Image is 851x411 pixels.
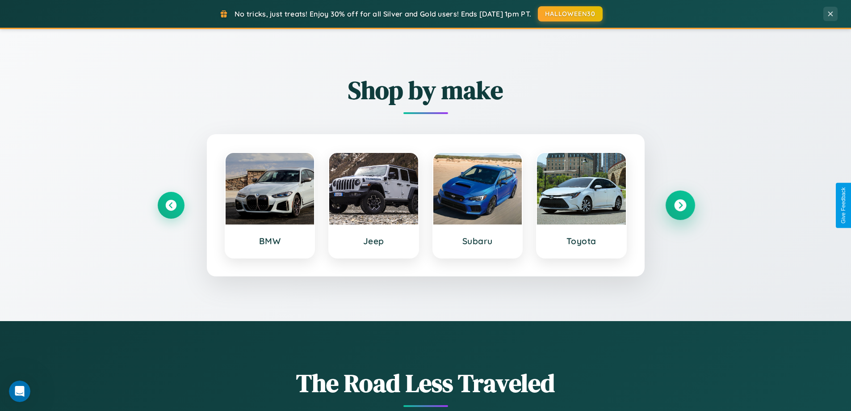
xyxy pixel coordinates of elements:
h3: Toyota [546,236,617,246]
h3: Subaru [442,236,513,246]
h3: BMW [235,236,306,246]
h3: Jeep [338,236,409,246]
h1: The Road Less Traveled [158,366,694,400]
button: HALLOWEEN30 [538,6,603,21]
h2: Shop by make [158,73,694,107]
div: Give Feedback [840,187,847,224]
span: No tricks, just treats! Enjoy 30% off for all Silver and Gold users! Ends [DATE] 1pm PT. [235,9,531,18]
iframe: Intercom live chat [9,381,30,402]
